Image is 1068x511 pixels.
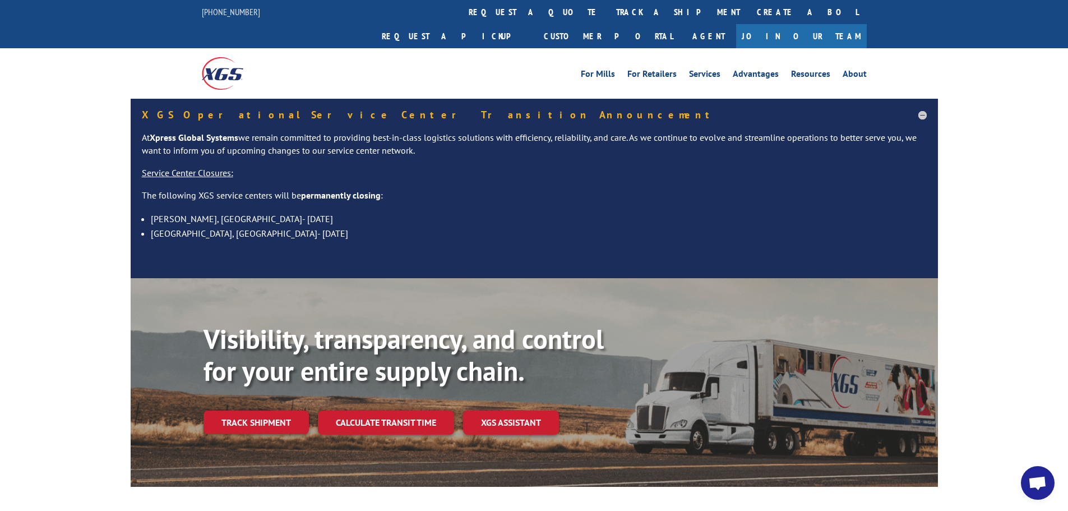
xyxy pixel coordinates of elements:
strong: Xpress Global Systems [150,132,238,143]
li: [PERSON_NAME], [GEOGRAPHIC_DATA]- [DATE] [151,211,927,226]
li: [GEOGRAPHIC_DATA], [GEOGRAPHIC_DATA]- [DATE] [151,226,927,241]
b: Visibility, transparency, and control for your entire supply chain. [204,321,604,389]
a: Track shipment [204,411,309,434]
a: For Retailers [627,70,677,82]
p: The following XGS service centers will be : [142,189,927,211]
a: Services [689,70,720,82]
a: Open chat [1021,466,1055,500]
strong: permanently closing [301,190,381,201]
a: Request a pickup [373,24,535,48]
a: [PHONE_NUMBER] [202,6,260,17]
a: Join Our Team [736,24,867,48]
a: Agent [681,24,736,48]
a: Resources [791,70,830,82]
a: Advantages [733,70,779,82]
a: XGS ASSISTANT [463,411,559,435]
a: For Mills [581,70,615,82]
a: About [843,70,867,82]
a: Calculate transit time [318,411,454,435]
u: Service Center Closures: [142,167,233,178]
h5: XGS Operational Service Center Transition Announcement [142,110,927,120]
a: Customer Portal [535,24,681,48]
p: At we remain committed to providing best-in-class logistics solutions with efficiency, reliabilit... [142,131,927,167]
